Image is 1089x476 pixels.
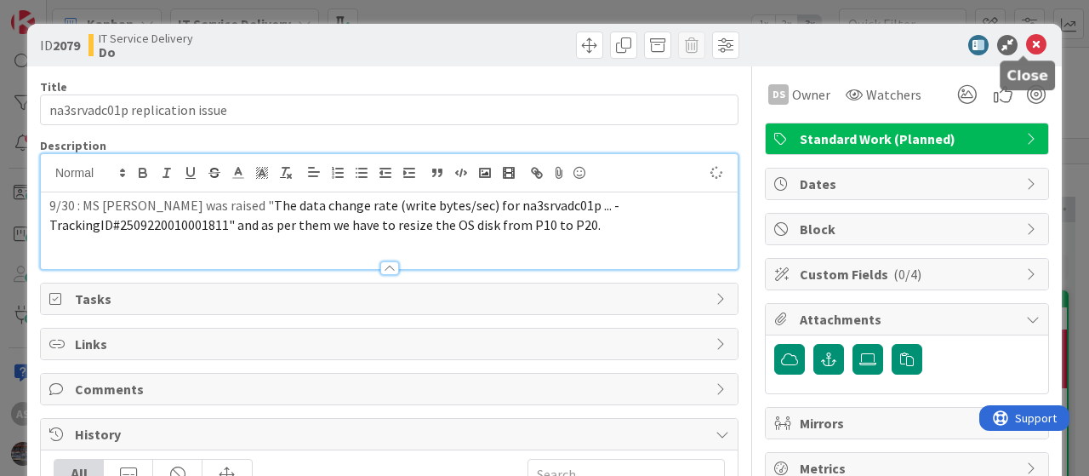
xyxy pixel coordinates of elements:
[49,196,729,234] p: 9/30 : MS [PERSON_NAME] was raised "
[40,95,738,125] input: type card name here...
[800,174,1018,194] span: Dates
[53,37,80,54] b: 2079
[75,379,707,399] span: Comments
[75,334,707,354] span: Links
[800,413,1018,433] span: Mirrors
[792,84,830,105] span: Owner
[800,129,1018,149] span: Standard Work (Planned)
[40,35,80,55] span: ID
[36,3,77,23] span: Support
[768,84,789,105] div: DS
[40,138,106,153] span: Description
[893,266,921,283] span: ( 0/4 )
[800,219,1018,239] span: Block
[866,84,921,105] span: Watchers
[40,79,67,95] label: Title
[49,197,622,233] span: The data change rate (write bytes/sec) for na3srvadc01p ... - TrackingID#2509220010001811" and as...
[1006,67,1048,83] h5: Close
[800,309,1018,330] span: Attachments
[800,264,1018,284] span: Custom Fields
[75,289,707,309] span: Tasks
[99,32,193,45] span: IT Service Delivery
[99,45,193,59] b: Do
[75,424,707,444] span: History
